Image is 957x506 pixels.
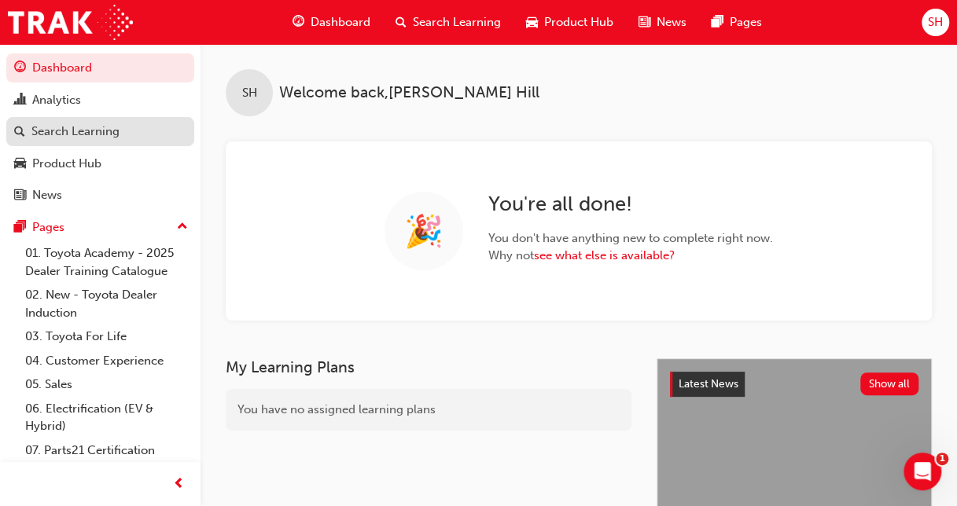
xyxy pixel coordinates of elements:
[928,13,943,31] span: SH
[19,438,194,463] a: 07. Parts21 Certification
[383,6,513,38] a: search-iconSearch Learning
[32,186,62,204] div: News
[413,13,501,31] span: Search Learning
[8,5,133,40] img: Trak
[19,283,194,324] a: 02. New - Toyota Dealer Induction
[544,13,613,31] span: Product Hub
[404,222,444,240] span: 🎉
[14,189,26,203] span: news-icon
[712,13,723,32] span: pages-icon
[280,6,383,38] a: guage-iconDashboard
[32,218,64,236] div: Pages
[32,155,101,173] div: Product Hub
[19,324,194,349] a: 03. Toyota For Life
[679,377,738,390] span: Latest News
[488,247,773,265] span: Why not
[31,123,120,141] div: Search Learning
[19,349,194,373] a: 04. Customer Experience
[14,93,26,108] span: chart-icon
[526,13,538,32] span: car-icon
[19,397,194,438] a: 06. Electrification (EV & Hybrid)
[6,181,194,210] a: News
[6,53,194,82] a: Dashboard
[19,372,194,397] a: 05. Sales
[626,6,699,38] a: news-iconNews
[488,192,773,217] h2: You ' re all done!
[177,217,188,237] span: up-icon
[279,84,539,102] span: Welcome back , [PERSON_NAME] Hill
[6,50,194,213] button: DashboardAnalyticsSearch LearningProduct HubNews
[730,13,762,31] span: Pages
[513,6,626,38] a: car-iconProduct Hub
[14,61,26,75] span: guage-icon
[242,84,257,102] span: SH
[6,149,194,178] a: Product Hub
[922,9,949,36] button: SH
[19,241,194,283] a: 01. Toyota Academy - 2025 Dealer Training Catalogue
[173,475,185,494] span: prev-icon
[6,213,194,242] button: Pages
[226,358,631,376] h3: My Learning Plans
[904,453,941,490] iframe: Intercom live chat
[311,13,370,31] span: Dashboard
[534,248,675,262] a: see what else is available?
[396,13,407,32] span: search-icon
[32,91,81,109] div: Analytics
[293,13,304,32] span: guage-icon
[488,229,773,247] span: You don ' t have anything new to complete right now.
[657,13,686,31] span: News
[6,86,194,115] a: Analytics
[860,372,919,395] button: Show all
[699,6,775,38] a: pages-iconPages
[226,389,631,431] div: You have no assigned learning plans
[936,453,948,465] span: 1
[670,372,918,397] a: Latest NewsShow all
[14,221,26,235] span: pages-icon
[14,125,25,139] span: search-icon
[6,117,194,146] a: Search Learning
[14,157,26,171] span: car-icon
[639,13,650,32] span: news-icon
